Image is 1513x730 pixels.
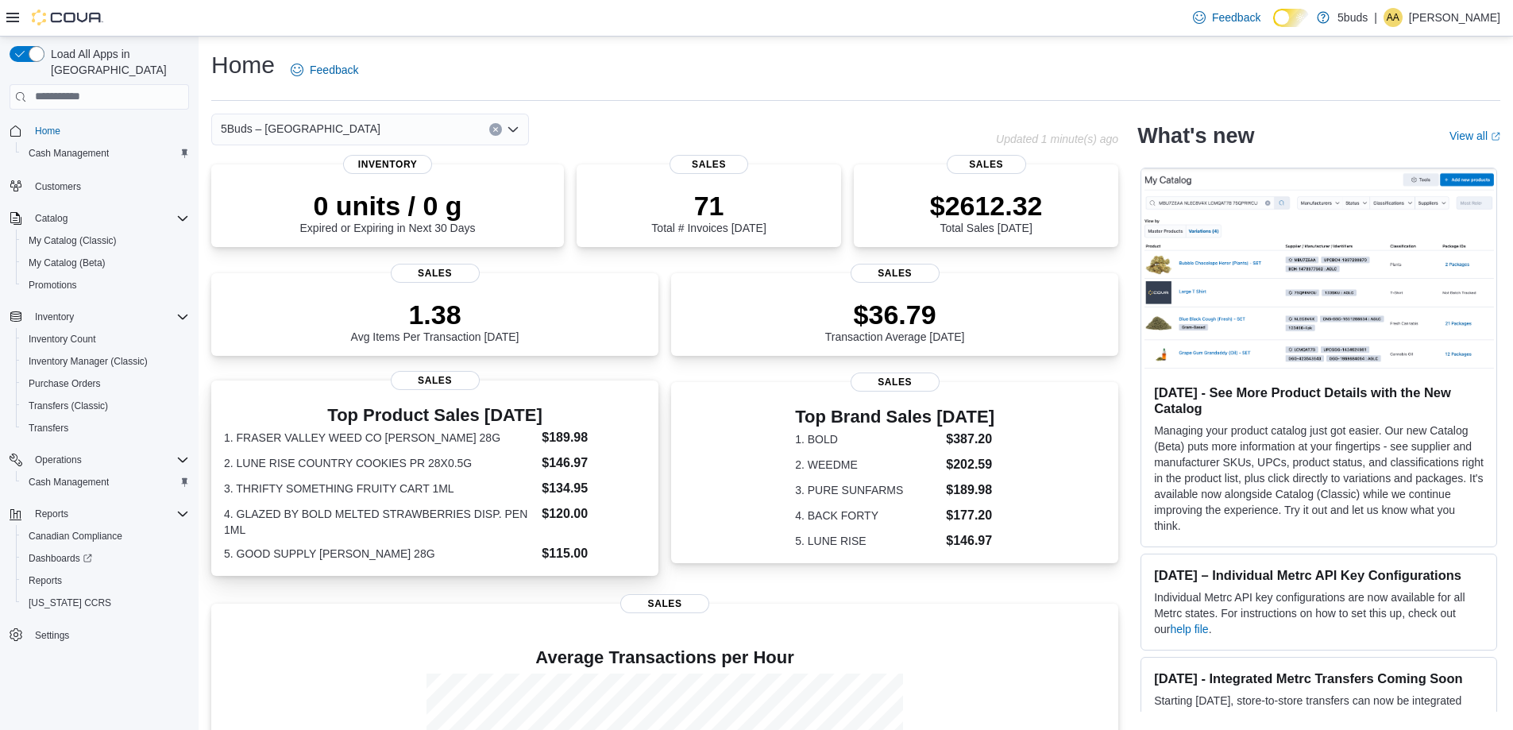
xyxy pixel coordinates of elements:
a: Feedback [284,54,365,86]
div: Ashley Arnold [1384,8,1403,27]
a: Cash Management [22,144,115,163]
button: Catalog [3,207,195,230]
dd: $115.00 [542,544,646,563]
span: Transfers (Classic) [22,396,189,415]
span: Sales [851,264,940,283]
a: Feedback [1187,2,1267,33]
dd: $134.95 [542,479,646,498]
button: Inventory [29,307,80,326]
dd: $189.98 [946,481,994,500]
button: Transfers [16,417,195,439]
button: Customers [3,174,195,197]
a: My Catalog (Beta) [22,253,112,272]
a: Dashboards [16,547,195,570]
button: Inventory Manager (Classic) [16,350,195,373]
button: Clear input [489,123,502,136]
span: Customers [35,180,81,193]
div: Transaction Average [DATE] [825,299,965,343]
div: Total Sales [DATE] [930,190,1043,234]
span: Reports [35,508,68,520]
div: Total # Invoices [DATE] [651,190,766,234]
button: Open list of options [507,123,519,136]
p: 0 units / 0 g [300,190,476,222]
span: Feedback [1212,10,1260,25]
h3: [DATE] – Individual Metrc API Key Configurations [1154,567,1484,583]
p: Individual Metrc API key configurations are now available for all Metrc states. For instructions ... [1154,589,1484,637]
dt: 2. LUNE RISE COUNTRY COOKIES PR 28X0.5G [224,455,535,471]
span: Transfers (Classic) [29,400,108,412]
span: Catalog [29,209,189,228]
span: AA [1387,8,1399,27]
h3: Top Brand Sales [DATE] [795,407,994,427]
span: My Catalog (Beta) [29,257,106,269]
h3: [DATE] - Integrated Metrc Transfers Coming Soon [1154,670,1484,686]
dd: $177.20 [946,506,994,525]
a: My Catalog (Classic) [22,231,123,250]
span: Sales [947,155,1026,174]
p: | [1374,8,1377,27]
h2: What's new [1137,123,1254,149]
a: [US_STATE] CCRS [22,593,118,612]
span: Transfers [29,422,68,435]
button: Settings [3,624,195,647]
span: Settings [35,629,69,642]
span: Operations [35,454,82,466]
span: Feedback [310,62,358,78]
span: Transfers [22,419,189,438]
a: View allExternal link [1449,129,1500,142]
a: Cash Management [22,473,115,492]
a: Transfers [1234,710,1281,723]
span: My Catalog (Classic) [29,234,117,247]
button: Canadian Compliance [16,525,195,547]
dd: $387.20 [946,430,994,449]
button: Home [3,119,195,142]
dt: 1. BOLD [795,431,940,447]
span: Home [35,125,60,137]
button: Operations [29,450,88,469]
h3: Top Product Sales [DATE] [224,406,646,425]
button: Reports [16,570,195,592]
span: Canadian Compliance [22,527,189,546]
span: Operations [29,450,189,469]
span: Settings [29,625,189,645]
p: Updated 1 minute(s) ago [996,133,1118,145]
button: My Catalog (Classic) [16,230,195,252]
p: 71 [651,190,766,222]
span: Sales [620,594,709,613]
button: Inventory Count [16,328,195,350]
span: Cash Management [29,147,109,160]
span: Reports [29,574,62,587]
span: Purchase Orders [29,377,101,390]
button: Inventory [3,306,195,328]
dd: $146.97 [542,454,646,473]
button: Transfers (Classic) [16,395,195,417]
dt: 4. BACK FORTY [795,508,940,523]
img: Cova [32,10,103,25]
span: 5Buds – [GEOGRAPHIC_DATA] [221,119,380,138]
div: Expired or Expiring in Next 30 Days [300,190,476,234]
a: Promotions [22,276,83,295]
span: Inventory Count [22,330,189,349]
dt: 5. GOOD SUPPLY [PERSON_NAME] 28G [224,546,535,562]
span: Sales [670,155,749,174]
span: Promotions [22,276,189,295]
span: Inventory [35,311,74,323]
a: Settings [29,626,75,645]
span: Purchase Orders [22,374,189,393]
dd: $120.00 [542,504,646,523]
span: Sales [851,373,940,392]
button: Cash Management [16,471,195,493]
dt: 2. WEEDME [795,457,940,473]
span: Cash Management [29,476,109,489]
button: [US_STATE] CCRS [16,592,195,614]
span: Inventory Manager (Classic) [29,355,148,368]
a: Canadian Compliance [22,527,129,546]
a: Inventory Count [22,330,102,349]
dd: $189.98 [542,428,646,447]
span: Customers [29,176,189,195]
p: [PERSON_NAME] [1409,8,1500,27]
span: Inventory [29,307,189,326]
span: My Catalog (Classic) [22,231,189,250]
dt: 4. GLAZED BY BOLD MELTED STRAWBERRIES DISP. PEN 1ML [224,506,535,538]
span: Cash Management [22,473,189,492]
